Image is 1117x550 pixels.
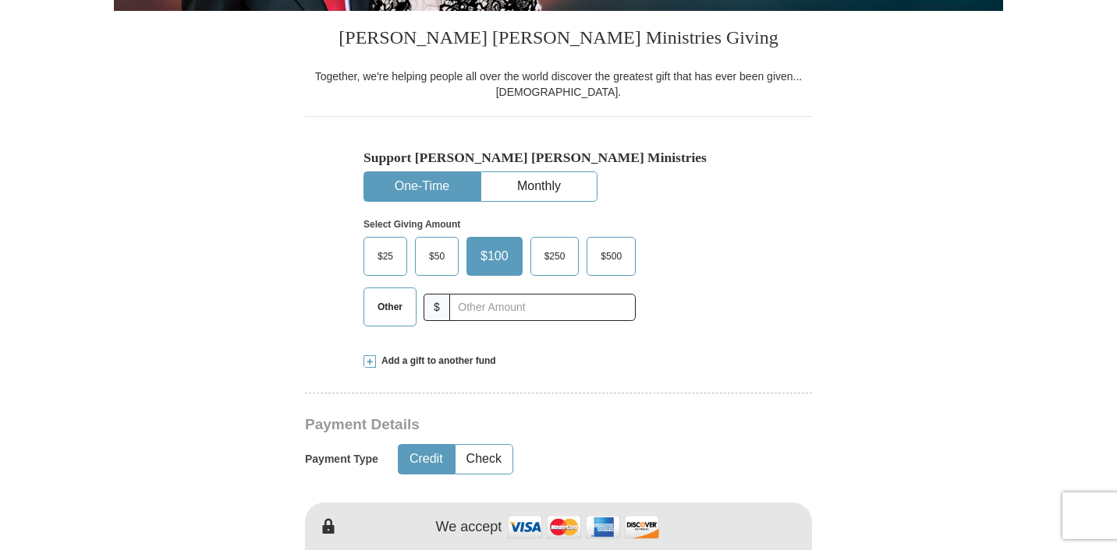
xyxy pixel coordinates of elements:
[305,69,812,100] div: Together, we're helping people all over the world discover the greatest gift that has ever been g...
[305,11,812,69] h3: [PERSON_NAME] [PERSON_NAME] Ministries Giving
[399,445,454,474] button: Credit
[421,245,452,268] span: $50
[473,245,516,268] span: $100
[376,354,496,368] span: Add a gift to another fund
[436,519,502,536] h4: We accept
[537,245,573,268] span: $250
[370,245,401,268] span: $25
[449,294,636,321] input: Other Amount
[305,453,378,466] h5: Payment Type
[424,294,450,321] span: $
[481,172,597,201] button: Monthly
[305,416,703,434] h3: Payment Details
[456,445,512,474] button: Check
[363,219,460,230] strong: Select Giving Amount
[363,150,754,166] h5: Support [PERSON_NAME] [PERSON_NAME] Ministries
[370,295,410,319] span: Other
[593,245,629,268] span: $500
[364,172,480,201] button: One-Time
[505,510,661,544] img: credit cards accepted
